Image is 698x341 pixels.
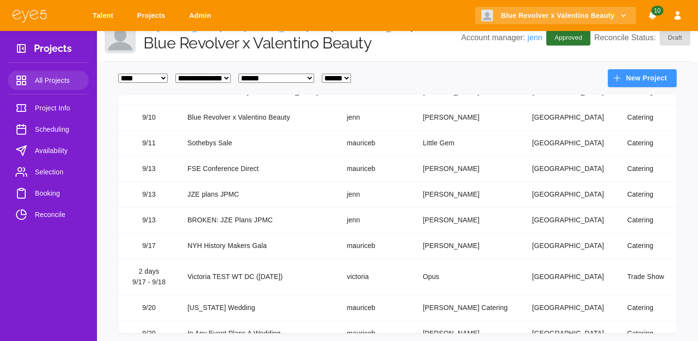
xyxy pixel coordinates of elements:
[126,215,172,226] div: 9/13
[524,295,619,321] td: [GEOGRAPHIC_DATA]
[180,156,339,182] td: FSE Conference Direct
[131,7,175,25] a: Projects
[35,166,81,178] span: Selection
[662,33,688,43] span: Draft
[183,7,221,25] a: Admin
[594,30,690,46] p: Reconcile Status:
[524,233,619,259] td: [GEOGRAPHIC_DATA]
[619,259,677,295] td: Trade Show
[180,105,339,131] td: Blue Revolver x Valentino Beauty
[651,6,663,15] span: 10
[126,138,172,149] div: 9/11
[461,32,542,44] p: Account manager:
[644,7,661,25] button: Notifications
[619,105,677,131] td: Catering
[8,184,89,203] a: Booking
[8,98,89,118] a: Project Info
[524,131,619,156] td: [GEOGRAPHIC_DATA]
[415,208,524,233] td: [PERSON_NAME]
[524,259,619,295] td: [GEOGRAPHIC_DATA]
[619,156,677,182] td: Catering
[35,102,81,114] span: Project Info
[527,33,542,42] a: jenn
[180,131,339,156] td: Sothebys Sale
[126,112,172,123] div: 9/10
[105,22,136,53] img: Client logo
[143,34,461,52] h1: Blue Revolver x Valentino Beauty
[524,182,619,208] td: [GEOGRAPHIC_DATA]
[35,145,81,156] span: Availability
[180,208,339,233] td: BROKEN: JZE Plans JPMC
[86,7,123,25] a: Talent
[608,69,677,87] button: New Project
[180,259,339,295] td: Victoria TEST WT DC ([DATE])
[619,295,677,321] td: Catering
[481,10,493,21] img: Client logo
[180,233,339,259] td: NYH History Makers Gala
[339,156,415,182] td: mauriceb
[126,328,172,339] div: 9/20
[619,233,677,259] td: Catering
[339,131,415,156] td: mauriceb
[126,189,172,200] div: 9/13
[339,105,415,131] td: jenn
[619,208,677,233] td: Catering
[549,33,588,43] span: Approved
[339,208,415,233] td: jenn
[8,162,89,182] a: Selection
[339,233,415,259] td: mauriceb
[524,208,619,233] td: [GEOGRAPHIC_DATA]
[619,131,677,156] td: Catering
[339,182,415,208] td: jenn
[415,131,524,156] td: Little Gem
[180,182,339,208] td: JZE plans JPMC
[524,105,619,131] td: [GEOGRAPHIC_DATA]
[35,209,81,220] span: Reconcile
[415,233,524,259] td: [PERSON_NAME]
[8,141,89,160] a: Availability
[475,7,636,25] button: Blue Revolver x Valentino Beauty
[415,182,524,208] td: [PERSON_NAME]
[126,164,172,174] div: 9/13
[8,120,89,139] a: Scheduling
[339,259,415,295] td: victoria
[619,182,677,208] td: Catering
[35,187,81,199] span: Booking
[524,156,619,182] td: [GEOGRAPHIC_DATA]
[180,295,339,321] td: [US_STATE] Wedding
[35,124,81,135] span: Scheduling
[415,259,524,295] td: Opus
[126,241,172,251] div: 9/17
[415,105,524,131] td: [PERSON_NAME]
[126,266,172,277] div: 2 days
[415,156,524,182] td: [PERSON_NAME]
[8,205,89,224] a: Reconcile
[12,9,48,23] img: eye5
[34,43,72,58] h3: Projects
[126,277,172,288] div: 9/17 - 9/18
[35,75,81,86] span: All Projects
[415,295,524,321] td: [PERSON_NAME] Catering
[126,303,172,313] div: 9/20
[8,71,89,90] a: All Projects
[339,295,415,321] td: mauriceb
